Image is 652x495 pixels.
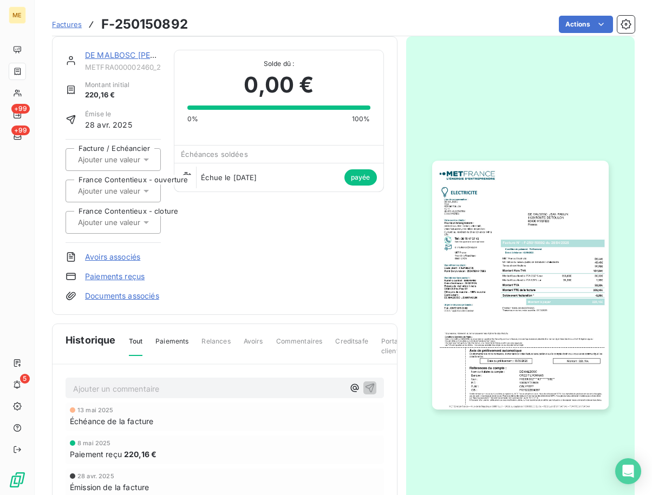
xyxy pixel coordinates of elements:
a: Avoirs associés [85,252,140,262]
span: Historique [66,333,116,347]
img: invoice_thumbnail [432,161,609,410]
span: 13 mai 2025 [77,407,114,413]
span: Tout [129,336,143,356]
span: 8 mai 2025 [77,440,111,446]
span: +99 [11,104,30,114]
img: Logo LeanPay [9,471,26,489]
span: Paiements [155,336,188,355]
button: Actions [559,16,613,33]
span: 0% [187,114,198,124]
span: METFRA000002460_25347901417689-CA1 [85,63,161,71]
span: payée [344,169,377,186]
span: Paiement reçu [70,448,122,460]
span: 5 [20,374,30,384]
span: +99 [11,126,30,135]
input: Ajouter une valeur [77,155,186,164]
span: Avoirs [244,336,263,355]
a: Documents associés [85,291,159,301]
input: Ajouter une valeur [77,186,186,196]
span: Montant initial [85,80,129,90]
span: 28 avr. 2025 [85,119,132,130]
div: Open Intercom Messenger [615,458,641,484]
span: Échéances soldées [181,150,248,159]
a: Paiements reçus [85,271,145,282]
span: Relances [201,336,230,355]
a: DE MALBOSC [PERSON_NAME] [85,50,201,60]
div: ME [9,6,26,24]
span: 0,00 € [244,69,314,101]
span: Émise le [85,109,132,119]
span: Commentaires [276,336,323,355]
a: Factures [52,19,82,30]
span: 28 avr. 2025 [77,473,114,479]
span: 100% [352,114,370,124]
span: Échue le [DATE] [201,173,257,182]
h3: F-250150892 [101,15,188,34]
span: Creditsafe [335,336,368,355]
span: Échéance de la facture [70,415,153,427]
span: 220,16 € [85,90,129,101]
span: Solde dû : [187,59,370,69]
input: Ajouter une valeur [77,217,186,227]
span: 220,16 € [124,448,157,460]
span: Portail client [381,336,402,365]
span: Émission de la facture [70,481,149,493]
span: Factures [52,20,82,29]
